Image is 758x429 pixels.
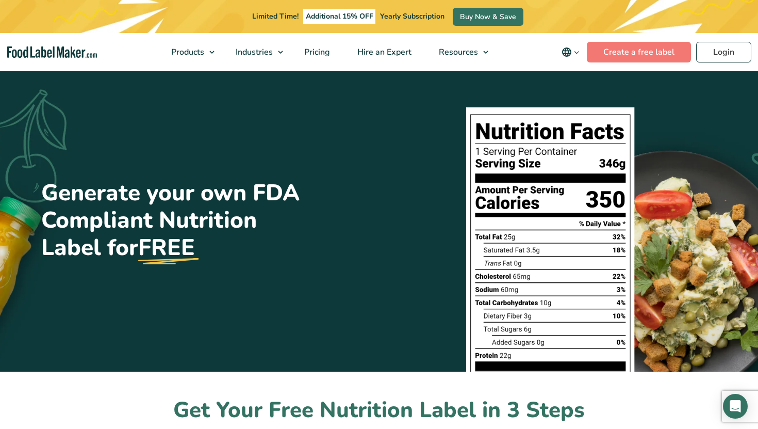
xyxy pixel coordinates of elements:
div: Open Intercom Messenger [723,394,748,419]
span: Limited Time! [252,11,299,21]
a: Hire an Expert [344,33,423,71]
a: Create a free label [587,42,691,62]
a: Login [696,42,751,62]
a: Industries [222,33,288,71]
h1: Generate your own FDA Compliant Nutrition Label for [41,180,309,262]
a: Pricing [291,33,341,71]
a: Resources [425,33,493,71]
span: Pricing [301,46,331,58]
span: Additional 15% OFF [303,9,376,24]
h2: Get Your Free Nutrition Label in 3 Steps [41,396,717,425]
span: Hire an Expert [354,46,413,58]
span: Resources [436,46,479,58]
span: Products [168,46,205,58]
img: A black and white graphic of a nutrition facts label. [459,101,645,372]
a: Buy Now & Save [453,8,523,26]
span: Industries [233,46,274,58]
span: Yearly Subscription [380,11,444,21]
a: Products [158,33,220,71]
u: FREE [138,234,195,262]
